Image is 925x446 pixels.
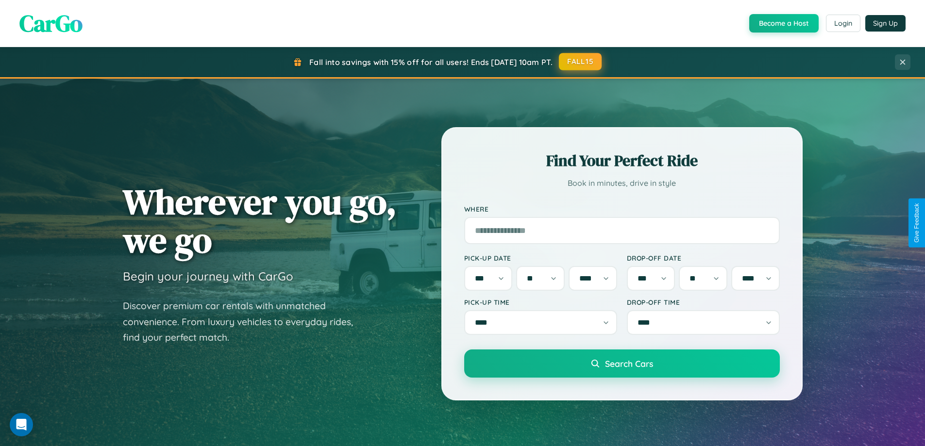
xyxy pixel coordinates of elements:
h1: Wherever you go, we go [123,182,397,259]
h3: Begin your journey with CarGo [123,269,293,283]
p: Book in minutes, drive in style [464,176,780,190]
span: Search Cars [605,358,653,369]
label: Pick-up Time [464,298,617,306]
div: Open Intercom Messenger [10,413,33,436]
label: Where [464,205,780,213]
label: Pick-up Date [464,254,617,262]
label: Drop-off Date [627,254,780,262]
h2: Find Your Perfect Ride [464,150,780,171]
span: Fall into savings with 15% off for all users! Ends [DATE] 10am PT. [309,57,553,67]
button: Become a Host [749,14,819,33]
button: FALL15 [559,53,602,70]
button: Search Cars [464,349,780,378]
button: Sign Up [865,15,906,32]
button: Login [826,15,860,32]
p: Discover premium car rentals with unmatched convenience. From luxury vehicles to everyday rides, ... [123,298,366,346]
div: Give Feedback [913,203,920,243]
label: Drop-off Time [627,298,780,306]
span: CarGo [19,7,83,39]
